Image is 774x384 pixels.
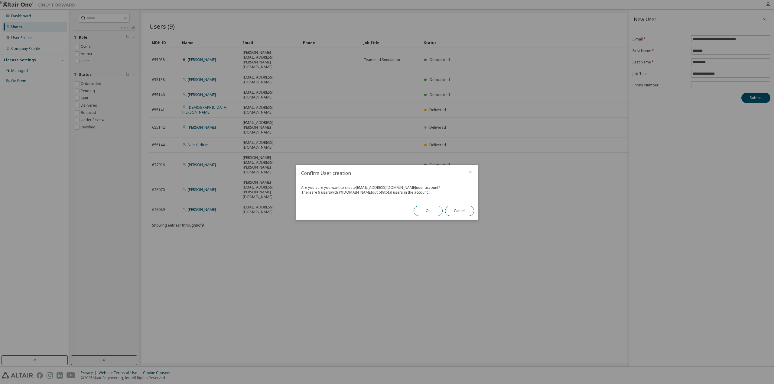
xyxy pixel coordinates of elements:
[468,169,473,174] button: close
[301,190,473,195] div: There are 9 users with @ [DOMAIN_NAME] out of 9 total users in the account.
[296,165,463,182] h2: Confirm User creation
[445,206,474,216] button: Cancel
[301,185,473,190] div: Are you sure you want to create [EMAIL_ADDRESS][DOMAIN_NAME] user account?
[414,206,443,216] button: Ok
